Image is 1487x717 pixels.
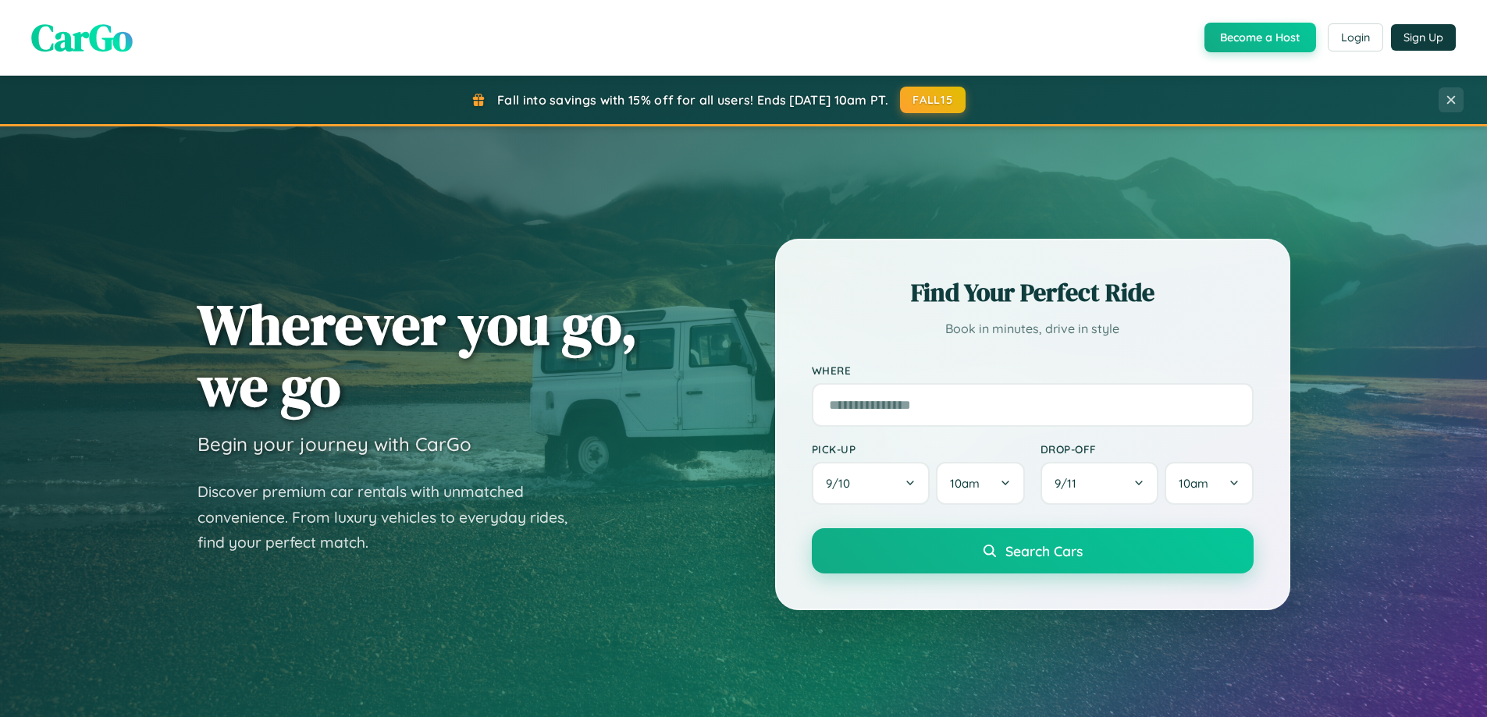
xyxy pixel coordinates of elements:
[1005,542,1083,559] span: Search Cars
[812,528,1254,573] button: Search Cars
[31,12,133,63] span: CarGo
[936,462,1024,505] button: 10am
[826,476,858,491] span: 9 / 10
[812,318,1254,340] p: Book in minutes, drive in style
[497,92,888,108] span: Fall into savings with 15% off for all users! Ends [DATE] 10am PT.
[1041,462,1159,505] button: 9/11
[812,275,1254,310] h2: Find Your Perfect Ride
[1165,462,1253,505] button: 10am
[812,462,930,505] button: 9/10
[1328,23,1383,51] button: Login
[1041,442,1254,456] label: Drop-off
[950,476,980,491] span: 10am
[197,293,638,417] h1: Wherever you go, we go
[1391,24,1456,51] button: Sign Up
[197,479,588,555] p: Discover premium car rentals with unmatched convenience. From luxury vehicles to everyday rides, ...
[900,87,966,113] button: FALL15
[812,442,1025,456] label: Pick-up
[197,432,471,456] h3: Begin your journey with CarGo
[812,364,1254,377] label: Where
[1179,476,1208,491] span: 10am
[1055,476,1084,491] span: 9 / 11
[1204,23,1316,52] button: Become a Host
